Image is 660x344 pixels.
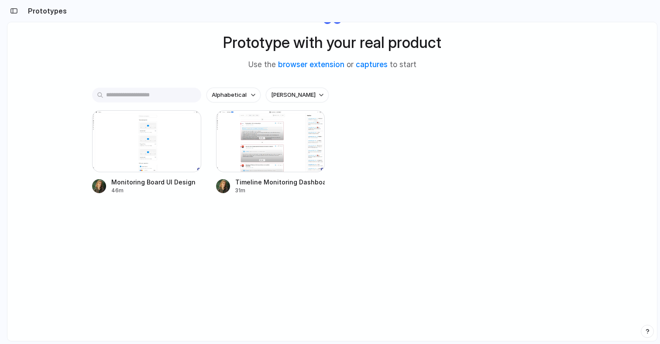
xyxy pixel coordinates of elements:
div: 46m [111,187,196,194]
button: [PERSON_NAME] [266,88,329,102]
a: Timeline Monitoring Dashboard OptimizationTimeline Monitoring Dashboard Optimization31m [216,110,325,194]
span: Alphabetical [212,91,247,99]
div: Timeline Monitoring Dashboard Optimization [235,177,325,187]
h2: Prototypes [24,6,67,16]
span: Use the or to start [248,59,416,71]
h1: Prototype with your real product [223,31,441,54]
a: captures [356,60,388,69]
span: [PERSON_NAME] [271,91,316,99]
button: Alphabetical [206,88,261,102]
a: Monitoring Board UI DesignMonitoring Board UI Design46m [92,110,201,194]
a: browser extension [278,60,344,69]
div: Monitoring Board UI Design [111,177,196,187]
div: 31m [235,187,325,194]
